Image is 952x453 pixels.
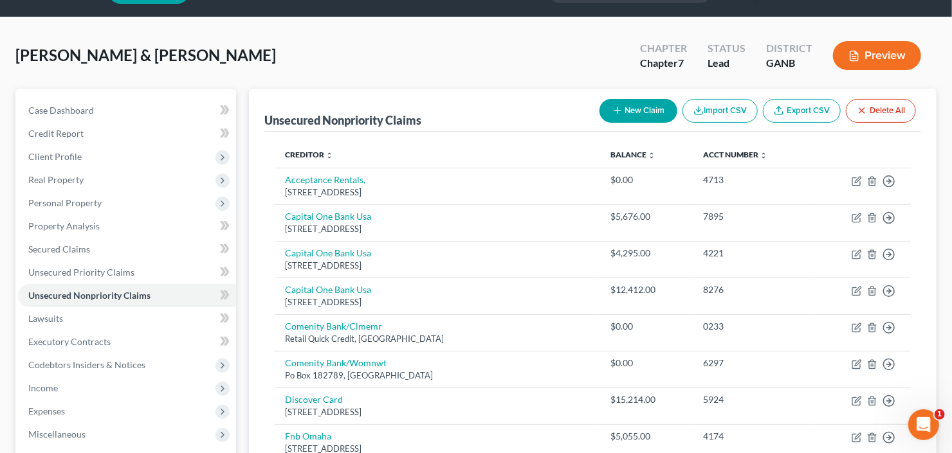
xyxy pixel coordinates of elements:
div: $0.00 [610,173,682,186]
a: Secured Claims [18,238,236,261]
span: Expenses [28,405,65,416]
div: 6297 [703,357,802,369]
span: Real Property [28,174,84,185]
a: Comenity Bank/Clmemr [285,321,382,332]
div: Chapter [640,41,687,56]
div: $4,295.00 [610,247,682,260]
a: Property Analysis [18,215,236,238]
span: Lawsuits [28,313,63,324]
a: Balance unfold_more [610,150,655,159]
i: unfold_more [760,152,767,159]
div: [STREET_ADDRESS] [285,223,590,235]
div: Chapter [640,56,687,71]
a: Comenity Bank/Womnwt [285,357,387,368]
div: [STREET_ADDRESS] [285,260,590,272]
a: Executory Contracts [18,330,236,353]
a: Capital One Bank Usa [285,211,371,222]
div: 7895 [703,210,802,223]
div: $15,214.00 [610,393,682,406]
div: Po Box 182789, [GEOGRAPHIC_DATA] [285,369,590,382]
a: Credit Report [18,122,236,145]
i: unfold_more [325,152,333,159]
span: Miscellaneous [28,429,86,440]
div: $5,055.00 [610,430,682,443]
span: Unsecured Priority Claims [28,267,134,278]
a: Lawsuits [18,307,236,330]
a: Creditor unfold_more [285,150,333,159]
i: unfold_more [648,152,655,159]
a: Discover Card [285,394,343,405]
button: Delete All [846,99,916,123]
a: Acct Number unfold_more [703,150,767,159]
span: Personal Property [28,197,102,208]
iframe: Intercom live chat [908,409,939,440]
div: $0.00 [610,357,682,369]
span: Unsecured Nonpriority Claims [28,290,151,301]
div: 4713 [703,173,802,186]
span: Client Profile [28,151,82,162]
a: Unsecured Nonpriority Claims [18,284,236,307]
div: $5,676.00 [610,210,682,223]
div: Status [708,41,746,56]
div: Unsecured Nonpriority Claims [264,112,421,128]
div: 8276 [703,283,802,296]
a: Unsecured Priority Claims [18,261,236,284]
a: Capital One Bank Usa [285,284,371,295]
a: Case Dashboard [18,99,236,122]
span: Codebtors Insiders & Notices [28,359,145,370]
button: New Claim [600,99,677,123]
a: Export CSV [763,99,841,123]
div: Lead [708,56,746,71]
div: $12,412.00 [610,283,682,296]
span: Property Analysis [28,220,100,231]
span: Case Dashboard [28,105,94,116]
a: Capital One Bank Usa [285,247,371,258]
div: 4221 [703,247,802,260]
button: Preview [833,41,921,70]
span: [PERSON_NAME] & [PERSON_NAME] [15,46,276,64]
div: Retail Quick Credit, [GEOGRAPHIC_DATA] [285,333,590,345]
span: 1 [935,409,945,420]
div: [STREET_ADDRESS] [285,296,590,308]
a: Acceptance Rentals, [285,174,365,185]
span: 7 [678,57,684,69]
a: Fnb Omaha [285,431,331,441]
div: District [766,41,812,56]
div: 4174 [703,430,802,443]
button: Import CSV [682,99,758,123]
div: [STREET_ADDRESS] [285,406,590,418]
span: Credit Report [28,128,84,139]
span: Income [28,382,58,393]
span: Secured Claims [28,244,90,254]
div: 5924 [703,393,802,406]
span: Executory Contracts [28,336,111,347]
div: [STREET_ADDRESS] [285,186,590,199]
div: GANB [766,56,812,71]
div: 0233 [703,320,802,333]
div: $0.00 [610,320,682,333]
